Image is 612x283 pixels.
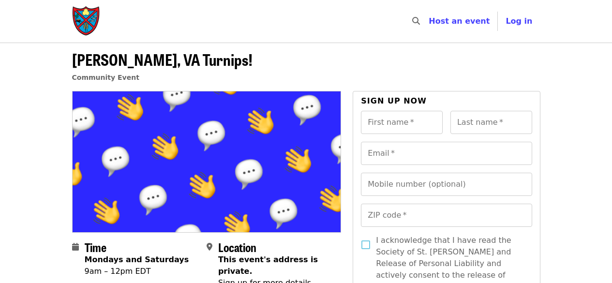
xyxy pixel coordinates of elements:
input: First name [361,111,443,134]
i: map-marker-alt icon [207,242,212,252]
a: Community Event [72,74,139,81]
img: Riner, VA Turnips! organized by Society of St. Andrew [73,91,341,232]
input: ZIP code [361,204,532,227]
span: Log in [506,16,532,26]
strong: Mondays and Saturdays [85,255,189,264]
span: Sign up now [361,96,427,105]
a: Host an event [429,16,490,26]
span: Time [85,238,106,255]
i: calendar icon [72,242,79,252]
span: Location [218,238,256,255]
input: Mobile number (optional) [361,173,532,196]
div: 9am – 12pm EDT [85,266,189,277]
span: This event's address is private. [218,255,318,276]
input: Last name [450,111,532,134]
span: [PERSON_NAME], VA Turnips! [72,48,253,71]
img: Society of St. Andrew - Home [72,6,101,37]
button: Log in [498,12,540,31]
i: search icon [412,16,420,26]
input: Email [361,142,532,165]
input: Search [426,10,433,33]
